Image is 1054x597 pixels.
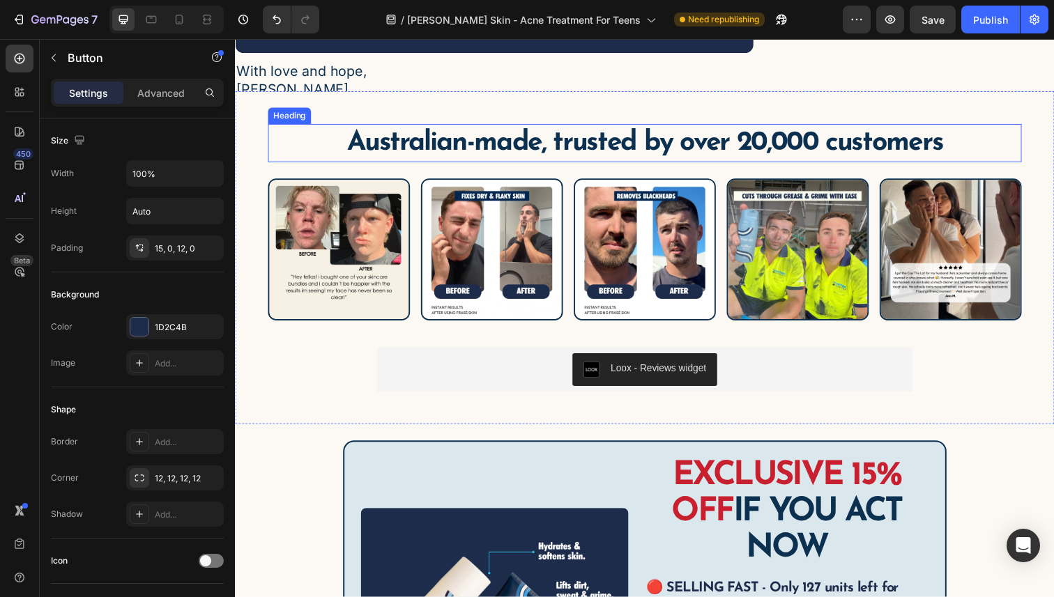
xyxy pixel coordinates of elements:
[401,13,404,27] span: /
[155,242,220,255] div: 15, 0, 12, 0
[51,555,68,567] div: Icon
[418,550,708,589] h3: 🔴 SELLING FAST - Only 127 units left for readers
[51,288,99,301] div: Background
[13,148,33,160] div: 450
[346,143,491,288] img: gempages_578569275799765889-548e2080-7189-4b75-b23d-43a5898d8870.webp
[922,14,945,26] span: Save
[973,13,1008,27] div: Publish
[51,320,72,333] div: Color
[155,436,220,449] div: Add...
[91,11,98,28] p: 7
[10,255,33,266] div: Beta
[155,509,220,521] div: Add...
[51,167,74,180] div: Width
[51,508,83,520] div: Shadow
[383,329,481,344] div: Loox - Reviews widget
[155,321,220,334] div: 1D2C4B
[6,6,104,33] button: 7
[961,6,1020,33] button: Publish
[508,467,680,537] strong: IF YOU ACT NOW
[235,39,1054,597] iframe: Design area
[356,329,372,346] img: loox.png
[127,199,223,224] input: Auto
[51,435,78,448] div: Border
[658,143,803,288] img: gempages_578569275799765889-d87fb07d-93ad-44fe-93b6-a94590e2e4f3.webp
[51,205,77,217] div: Height
[407,13,641,27] span: [PERSON_NAME] Skin - Acne Treatment For Teens
[51,472,79,484] div: Corner
[137,86,185,100] p: Advanced
[155,357,220,370] div: Add...
[51,132,88,150] div: Size
[688,13,759,26] span: Need republishing
[1007,529,1040,562] div: Open Intercom Messenger
[51,357,75,369] div: Image
[502,143,647,288] img: gempages_578569275799765889-5aca3dc8-8913-40ac-9c47-2a197eba395c.webp
[69,86,108,100] p: Settings
[263,6,319,33] div: Undo/Redo
[344,321,492,355] button: Loox - Reviews widget
[155,472,220,485] div: 12, 12, 12, 12
[51,242,83,254] div: Padding
[127,161,223,186] input: Auto
[51,403,76,416] div: Shape
[68,49,186,66] p: Button
[445,430,680,500] strong: EXCLUSIVE 15% OFF
[910,6,956,33] button: Save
